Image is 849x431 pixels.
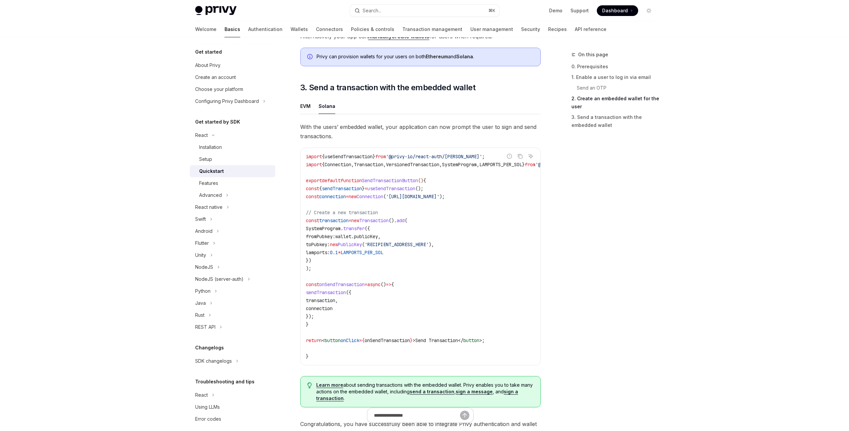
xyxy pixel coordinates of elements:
[195,287,210,295] div: Python
[190,213,275,225] button: Toggle Swift section
[316,382,533,402] span: about sending transactions with the embedded wallet. Privy enables you to take many actions on th...
[349,217,351,223] span: =
[306,186,319,192] span: const
[307,54,314,61] svg: Info
[575,21,606,37] a: API reference
[548,21,567,37] a: Recipes
[195,48,222,56] h5: Get started
[195,378,255,386] h5: Troubleshooting and tips
[225,21,240,37] a: Basics
[195,85,243,93] div: Choose your platform
[354,162,383,168] span: Transaction
[190,355,275,367] button: Toggle SDK changelogs section
[306,281,319,287] span: const
[571,112,660,131] a: 3. Send a transaction with the embedded wallet
[319,98,335,114] div: Solana
[325,154,373,160] span: useSendTransaction
[195,323,216,331] div: REST API
[190,389,275,401] button: Toggle React section
[190,413,275,425] a: Error codes
[521,21,540,37] a: Security
[442,162,477,168] span: SystemProgram
[306,265,311,271] span: );
[195,311,204,319] div: Rust
[597,5,638,16] a: Dashboard
[199,155,212,163] div: Setup
[306,154,322,160] span: import
[306,257,311,263] span: })
[306,321,309,327] span: }
[195,391,208,399] div: React
[351,162,354,168] span: ,
[346,194,349,200] span: =
[516,152,524,161] button: Copy the contents from the code block
[190,285,275,297] button: Toggle Python section
[415,337,458,343] span: Send Transaction
[306,178,322,184] span: export
[365,337,410,343] span: onSendTransaction
[190,129,275,141] button: Toggle React section
[374,408,460,423] input: Ask a question...
[351,217,359,223] span: new
[190,153,275,165] a: Setup
[362,186,365,192] span: }
[190,321,275,333] button: Toggle REST API section
[644,5,654,16] button: Toggle dark mode
[322,178,341,184] span: default
[317,53,534,61] div: Privy can provision wallets for your users on both and .
[195,215,206,223] div: Swift
[365,241,429,247] span: 'RECIPIENT_ADDRESS_HERE'
[418,178,423,184] span: ()
[190,83,275,95] a: Choose your platform
[306,249,330,255] span: lamports:
[190,201,275,213] button: Toggle React native section
[306,241,330,247] span: toPubkey:
[190,309,275,321] button: Toggle Rust section
[306,289,346,295] span: sendTransaction
[195,263,213,271] div: NodeJS
[505,152,514,161] button: Report incorrect code
[322,154,325,160] span: {
[330,241,338,247] span: new
[373,154,375,160] span: }
[341,337,359,343] span: onClick
[335,297,338,303] span: ,
[535,162,581,168] span: '@solana/web3.js'
[488,8,495,13] span: ⌘ K
[571,83,660,93] a: Send an OTP
[330,249,338,255] span: 0.1
[195,118,240,126] h5: Get started by SDK
[402,21,462,37] a: Transaction management
[195,357,232,365] div: SDK changelogs
[195,97,259,105] div: Configuring Privy Dashboard
[429,241,434,247] span: ),
[375,154,386,160] span: from
[351,233,354,239] span: .
[426,54,448,59] strong: Ethereum
[341,225,343,231] span: .
[325,337,341,343] span: button
[190,95,275,107] button: Toggle Configuring Privy Dashboard section
[365,281,367,287] span: =
[195,21,217,37] a: Welcome
[343,225,365,231] span: transfer
[195,403,220,411] div: Using LLMs
[405,217,407,223] span: (
[300,122,541,141] span: With the users’ embedded wallet, your application can now prompt the user to sign and send transa...
[306,210,378,215] span: // Create a new transaction
[381,281,386,287] span: ()
[316,382,343,388] a: Learn more
[190,297,275,309] button: Toggle Java section
[423,178,426,184] span: {
[190,401,275,413] a: Using LLMs
[306,233,335,239] span: fromPubkey:
[341,178,362,184] span: function
[363,7,381,15] div: Search...
[362,241,365,247] span: (
[458,337,463,343] span: </
[456,389,493,395] a: sign a message
[410,337,413,343] span: }
[477,162,479,168] span: ,
[578,51,608,59] span: On this page
[389,217,397,223] span: ().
